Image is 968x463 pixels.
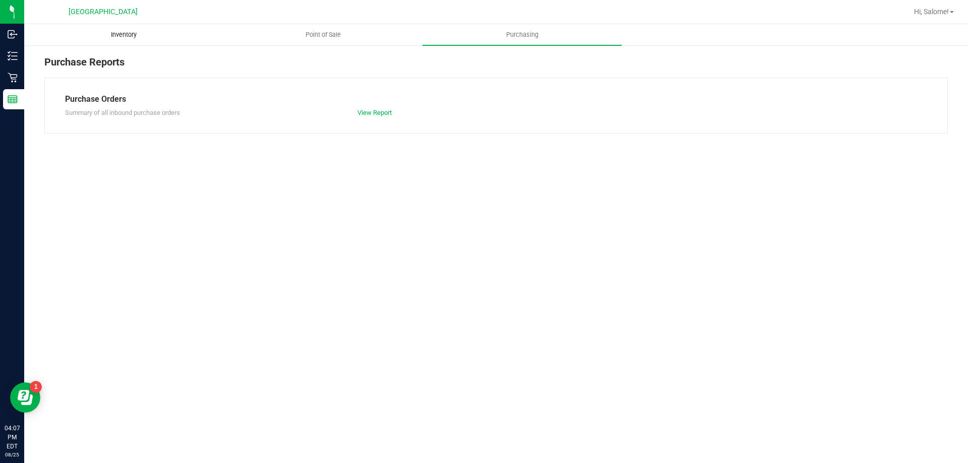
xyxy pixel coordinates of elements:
[97,30,150,39] span: Inventory
[357,109,392,116] a: View Report
[493,30,552,39] span: Purchasing
[914,8,949,16] span: Hi, Salome!
[8,29,18,39] inline-svg: Inbound
[69,8,138,16] span: [GEOGRAPHIC_DATA]
[65,109,180,116] span: Summary of all inbound purchase orders
[8,94,18,104] inline-svg: Reports
[5,451,20,458] p: 08/25
[5,424,20,451] p: 04:07 PM EDT
[65,93,927,105] div: Purchase Orders
[422,24,622,45] a: Purchasing
[10,382,40,413] iframe: Resource center
[44,54,948,78] div: Purchase Reports
[30,381,42,393] iframe: Resource center unread badge
[8,51,18,61] inline-svg: Inventory
[292,30,354,39] span: Point of Sale
[223,24,422,45] a: Point of Sale
[8,73,18,83] inline-svg: Retail
[24,24,223,45] a: Inventory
